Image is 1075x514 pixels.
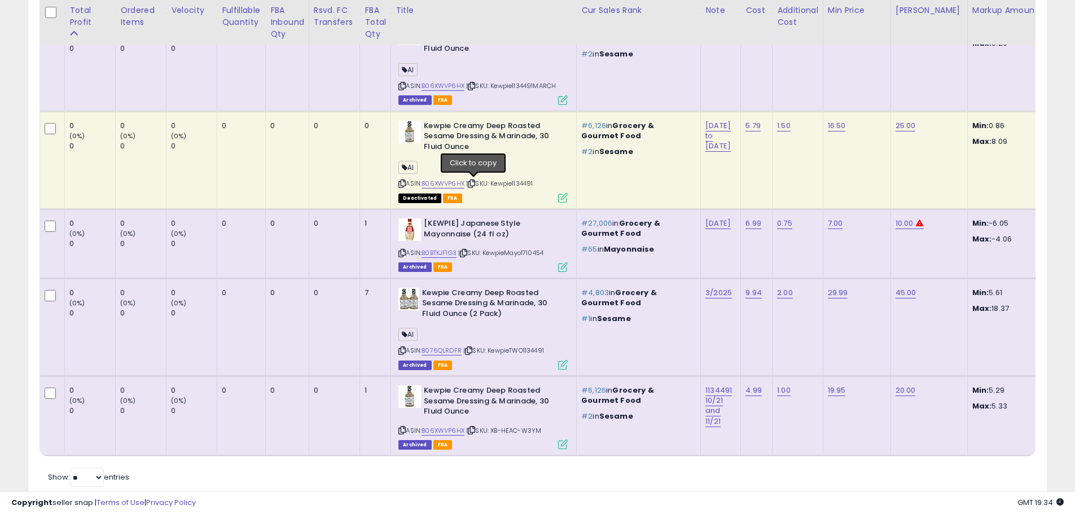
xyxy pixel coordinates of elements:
[398,328,418,341] span: AI
[69,308,115,318] div: 0
[599,411,633,421] span: Sesame
[171,308,217,318] div: 0
[443,194,462,203] span: FBA
[1017,497,1064,508] span: 2025-08-13 19:34 GMT
[120,385,166,396] div: 0
[422,248,457,258] a: B0BTKJF1G3
[828,5,886,16] div: Min Price
[120,288,166,298] div: 0
[270,288,300,298] div: 0
[69,43,115,54] div: 0
[972,385,1066,396] p: 5.29
[972,287,989,298] strong: Min:
[69,385,115,396] div: 0
[433,440,453,450] span: FBA
[69,406,115,416] div: 0
[171,141,217,151] div: 0
[581,121,692,141] p: in
[422,346,462,355] a: B076QLRDFR
[745,5,767,16] div: Cost
[745,287,762,298] a: 9.94
[777,218,792,229] a: 0.75
[398,262,431,272] span: Listings that have been deleted from Seller Central
[11,497,52,508] strong: Copyright
[398,121,421,143] img: 41FDDPlhwNS._SL40_.jpg
[466,81,556,90] span: | SKU: Kewpie1134491MARCH
[424,218,561,242] b: [KEWPIE] Japanese Style Mayonnaise (24 fl oz)
[365,5,386,40] div: FBA Total Qty
[171,385,217,396] div: 0
[604,244,655,254] span: Mayonnaise
[314,385,352,396] div: 0
[972,137,1066,147] p: 8.09
[581,147,692,157] p: in
[69,5,111,28] div: Total Profit
[745,385,762,396] a: 4.99
[972,120,989,131] strong: Min:
[828,287,848,298] a: 29.99
[828,385,846,396] a: 19.95
[365,218,382,229] div: 1
[120,406,166,416] div: 0
[171,396,187,405] small: (0%)
[398,218,421,241] img: 417dKv5wiWL._SL40_.jpg
[581,5,696,16] div: Cur Sales Rank
[581,49,692,59] p: in
[69,131,85,140] small: (0%)
[896,5,963,16] div: [PERSON_NAME]
[972,5,1070,16] div: Markup Amount
[69,298,85,307] small: (0%)
[314,5,356,28] div: Rsvd. FC Transfers
[972,288,1066,298] p: 5.61
[171,239,217,249] div: 0
[398,288,568,368] div: ASIN:
[146,497,196,508] a: Privacy Policy
[171,131,187,140] small: (0%)
[828,218,843,229] a: 7.00
[433,95,453,105] span: FBA
[171,43,217,54] div: 0
[171,5,212,16] div: Velocity
[458,248,543,257] span: | SKU: KewpieMayo1710454
[972,401,992,411] strong: Max:
[581,120,606,131] span: #6,126
[581,244,597,254] span: #65
[120,239,166,249] div: 0
[972,303,992,314] strong: Max:
[314,218,352,229] div: 0
[581,385,654,406] span: Grocery & Gourmet Food
[398,23,568,103] div: ASIN:
[777,385,791,396] a: 1.00
[398,95,431,105] span: Listings that have been deleted from Seller Central
[171,406,217,416] div: 0
[581,385,606,396] span: #6,126
[422,81,464,91] a: B06XWVP6HX
[398,194,441,203] span: All listings that are unavailable for purchase on Amazon for any reason other than out-of-stock
[581,49,593,59] span: #2
[120,131,136,140] small: (0%)
[705,385,732,427] a: 1134491 10/21 and 11/21
[777,5,818,28] div: Additional Cost
[581,146,593,157] span: #2
[48,472,129,482] span: Show: entries
[171,229,187,238] small: (0%)
[466,179,533,188] span: | SKU: Kewpie1134491
[972,218,989,229] strong: Min:
[581,218,660,239] span: Grocery & Gourmet Food
[581,313,590,324] span: #1
[398,361,431,370] span: Listings that have been deleted from Seller Central
[365,385,382,396] div: 1
[314,121,352,131] div: 0
[396,5,572,16] div: Title
[398,121,568,201] div: ASIN:
[120,308,166,318] div: 0
[896,287,916,298] a: 45.00
[828,120,846,131] a: 16.50
[433,262,453,272] span: FBA
[972,218,1066,229] p: -6.05
[424,121,561,155] b: Kewpie Creamy Deep Roasted Sesame Dressing & Marinade, 30 Fluid Ounce
[171,298,187,307] small: (0%)
[466,426,541,435] span: | SKU: XB-HEAC-W3YM
[314,288,352,298] div: 0
[398,63,418,76] span: AI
